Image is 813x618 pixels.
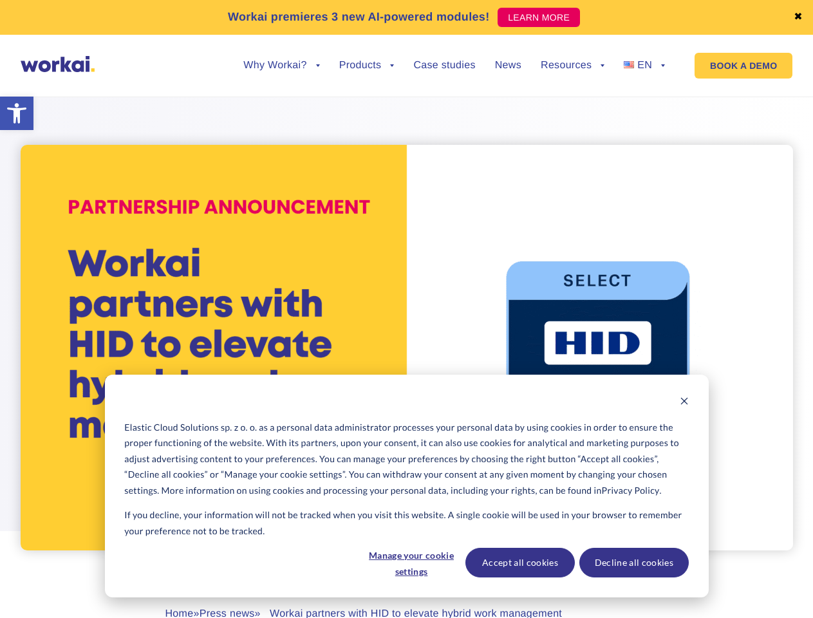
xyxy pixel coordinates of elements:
[637,60,652,71] span: EN
[362,548,461,577] button: Manage your cookie settings
[339,61,395,71] a: Products
[105,375,709,597] div: Cookie banner
[498,8,580,27] a: LEARN MORE
[624,61,665,71] a: EN
[579,548,689,577] button: Decline all cookies
[465,548,575,577] button: Accept all cookies
[794,12,803,23] a: ✖
[124,420,688,499] p: Elastic Cloud Solutions sp. z o. o. as a personal data administrator processes your personal data...
[602,483,660,499] a: Privacy Policy
[228,8,490,26] p: Workai premieres 3 new AI-powered modules!
[695,53,792,79] a: BOOK A DEMO
[124,507,688,539] p: If you decline, your information will not be tracked when you visit this website. A single cookie...
[680,395,689,411] button: Dismiss cookie banner
[243,61,319,71] a: Why Workai?
[495,61,521,71] a: News
[413,61,475,71] a: Case studies
[541,61,604,71] a: Resources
